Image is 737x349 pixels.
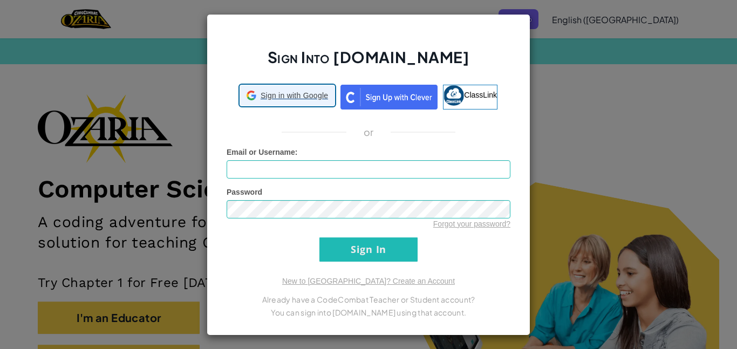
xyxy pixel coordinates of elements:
[282,277,455,285] a: New to [GEOGRAPHIC_DATA]? Create an Account
[227,293,510,306] p: Already have a CodeCombat Teacher or Student account?
[227,306,510,319] p: You can sign into [DOMAIN_NAME] using that account.
[433,220,510,228] a: Forgot your password?
[319,237,418,262] input: Sign In
[340,85,438,110] img: clever_sso_button@2x.png
[227,148,295,156] span: Email or Username
[240,85,335,106] div: Sign in with Google
[364,126,374,139] p: or
[443,85,464,106] img: classlink-logo-small.png
[227,147,298,158] label: :
[227,188,262,196] span: Password
[261,90,328,101] span: Sign in with Google
[227,47,510,78] h2: Sign Into [DOMAIN_NAME]
[464,90,497,99] span: ClassLink
[240,85,335,110] a: Sign in with Google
